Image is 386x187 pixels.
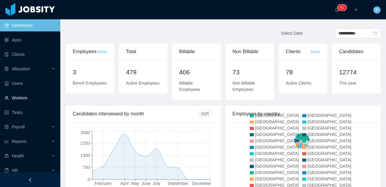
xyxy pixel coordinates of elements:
span: Active Clients [286,81,312,85]
h2: 78 [286,67,321,77]
a: More [311,49,320,54]
span: 2025 [198,111,211,117]
i: icon: medicine-box [5,154,9,158]
tspan: June [141,181,151,186]
span: [GEOGRAPHIC_DATA] [308,176,352,181]
span: Health [12,153,24,158]
span: Allocation [12,66,30,71]
span: Payroll [12,124,25,129]
span: [GEOGRAPHIC_DATA] [308,132,352,137]
a: icon: pie-chartDashboard [5,19,55,31]
span: [GEOGRAPHIC_DATA] [308,170,352,175]
tspan: May [131,181,139,186]
i: icon: file-protect [5,125,9,129]
a: icon: robotUsers [5,77,55,89]
span: [GEOGRAPHIC_DATA] [308,157,352,162]
span: Active Employees [126,81,160,85]
tspan: 3000 [81,130,90,135]
tspan: 2250 [81,141,90,146]
h2: 73 [233,67,267,77]
tspan: 0 [87,177,90,182]
span: Select Date [281,31,302,36]
h2: 406 [179,67,214,77]
div: Clients [286,43,311,60]
i: icon: line-chart [5,139,9,143]
span: [GEOGRAPHIC_DATA] [255,170,299,175]
span: [GEOGRAPHIC_DATA] [255,151,299,156]
span: [GEOGRAPHIC_DATA] [308,138,352,143]
span: [GEOGRAPHIC_DATA] [255,164,299,169]
a: icon: userWorkers [5,92,55,104]
span: Non Billable Employees [233,81,255,92]
span: [GEOGRAPHIC_DATA] [255,126,299,131]
span: [GEOGRAPHIC_DATA] [308,126,352,131]
i: icon: solution [5,67,9,71]
span: [GEOGRAPHIC_DATA] [255,157,299,162]
a: icon: auditClients [5,48,55,60]
span: [GEOGRAPHIC_DATA] [308,119,352,124]
a: icon: appstoreApps [5,34,55,46]
span: This year [339,81,356,85]
span: Billable Employees [179,81,200,92]
div: Candidates [339,43,374,60]
tspan: April [120,181,129,186]
span: [GEOGRAPHIC_DATA] [308,145,352,150]
span: Bench Employees [73,81,107,85]
span: [GEOGRAPHIC_DATA] [255,176,299,181]
div: Billable [179,43,214,60]
span: [GEOGRAPHIC_DATA] [308,164,352,169]
div: Non Billable [233,43,267,60]
div: Candidates interviewed by month [73,105,198,122]
i: icon: book [5,168,9,172]
span: [GEOGRAPHIC_DATA] [255,145,299,150]
span: [GEOGRAPHIC_DATA] [308,151,352,156]
a: More [98,49,107,54]
tspan: 750 [83,165,90,170]
div: Total [126,43,161,60]
span: [GEOGRAPHIC_DATA] [308,113,352,118]
tspan: July [153,181,160,186]
i: icon: plus [354,8,358,12]
tspan: February [95,181,112,186]
span: [GEOGRAPHIC_DATA] [255,132,299,137]
i: icon: calendar [373,31,378,35]
h2: 3 [73,67,107,77]
tspan: 1500 [81,153,90,158]
span: F [376,6,378,14]
h2: 479 [126,67,161,77]
sup: 41 [337,5,346,11]
i: icon: bell [335,8,339,12]
span: [GEOGRAPHIC_DATA] [255,138,299,143]
p: 1 [342,5,344,11]
span: HR [12,168,18,173]
h2: 12774 [339,67,374,77]
tspan: December [192,181,211,186]
span: Reports [12,139,27,144]
a: icon: profileTasks [5,106,55,118]
div: Employees by country [233,105,374,122]
p: 4 [340,5,342,11]
span: [GEOGRAPHIC_DATA] [255,113,299,118]
div: Employees [73,43,98,60]
span: [GEOGRAPHIC_DATA] [255,119,299,124]
tspan: September [168,181,188,186]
